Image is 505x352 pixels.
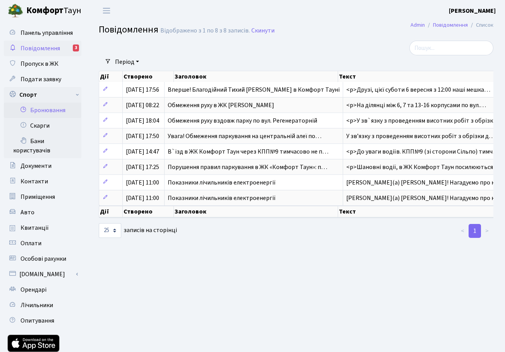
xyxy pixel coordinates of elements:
[338,206,500,217] th: Текст
[4,87,81,103] a: Спорт
[4,56,81,72] a: Пропуск в ЖК
[433,21,468,29] a: Повідомлення
[346,85,490,94] span: <p>Друзі, цієї суботи 6 вересня з 12:00 наші мешка…
[123,71,174,82] th: Створено
[21,316,54,325] span: Опитування
[21,301,53,309] span: Лічильники
[4,103,81,118] a: Бронювання
[168,132,321,140] span: Увага! Обмеження паркування на центральній алеї по…
[449,6,496,15] a: [PERSON_NAME]
[4,205,81,220] a: Авто
[411,21,425,29] a: Admin
[21,177,48,186] span: Контакти
[99,71,123,82] th: Дії
[126,147,159,156] span: [DATE] 14:47
[4,267,81,282] a: [DOMAIN_NAME]
[168,147,328,156] span: В`їзд в ЖК Комфорт Таун через КПП№9 тимчасово не п…
[168,101,274,109] span: Обмеження руху в ЖК [PERSON_NAME]
[4,282,81,297] a: Орендарі
[99,206,123,217] th: Дії
[251,27,275,34] a: Скинути
[126,178,159,187] span: [DATE] 11:00
[4,313,81,328] a: Опитування
[160,27,250,34] div: Відображено з 1 по 8 з 8 записів.
[4,158,81,174] a: Документи
[4,236,81,251] a: Оплати
[4,174,81,189] a: Контакти
[346,132,495,140] span: У звʼязку з проведенням висотних робіт з обрізки д…
[409,41,493,55] input: Пошук...
[21,285,46,294] span: Орендарі
[26,4,64,17] b: Комфорт
[4,297,81,313] a: Лічильники
[126,132,159,140] span: [DATE] 17:50
[126,163,159,171] span: [DATE] 17:25
[168,85,340,94] span: Вперше! Благодійний Тихий [PERSON_NAME] в Комфорт Тауні
[21,29,73,37] span: Панель управління
[21,75,61,84] span: Подати заявку
[21,224,49,232] span: Квитанції
[21,44,60,53] span: Повідомлення
[8,3,23,19] img: logo.png
[468,21,493,29] li: Список
[4,72,81,87] a: Подати заявку
[99,223,121,238] select: записів на сторінці
[4,41,81,56] a: Повідомлення3
[73,44,79,51] div: 3
[449,7,496,15] b: [PERSON_NAME]
[174,71,338,82] th: Заголовок
[168,163,327,171] span: Порушення правил паркування в ЖК «Комфорт Таун»: п…
[4,220,81,236] a: Квитанції
[126,116,159,125] span: [DATE] 18:04
[126,101,159,109] span: [DATE] 08:22
[338,71,500,82] th: Текст
[4,251,81,267] a: Особові рахунки
[97,4,116,17] button: Переключити навігацію
[99,223,177,238] label: записів на сторінці
[174,206,338,217] th: Заголовок
[469,224,481,238] a: 1
[168,194,276,202] span: Показники лічильників електроенергії
[21,193,55,201] span: Приміщення
[112,55,142,68] a: Період
[4,118,81,133] a: Скарги
[346,116,499,125] span: <p>У зв`язку з проведенням висотних робіт з обрізк…
[123,206,174,217] th: Створено
[21,255,66,263] span: Особові рахунки
[99,23,158,36] span: Повідомлення
[168,116,317,125] span: Обмеження руху вздовж парку по вул. Регенераторній
[346,101,486,109] span: <p>На ділянці між 6, 7 та 13-16 корпусами по вул.…
[4,189,81,205] a: Приміщення
[4,25,81,41] a: Панель управління
[168,178,276,187] span: Показники лічильників електроенергії
[21,239,41,248] span: Оплати
[346,178,501,187] span: [PERSON_NAME](а) [PERSON_NAME]! Нагадуємо про н…
[21,162,52,170] span: Документи
[21,60,58,68] span: Пропуск в ЖК
[126,85,159,94] span: [DATE] 17:56
[21,208,34,217] span: Авто
[399,17,505,33] nav: breadcrumb
[126,194,159,202] span: [DATE] 11:00
[4,133,81,158] a: Бани користувачів
[26,4,81,17] span: Таун
[346,147,499,156] span: <p>До уваги водіїв. КПП№9 (зі сторони Сільпо) тимч…
[346,194,501,202] span: [PERSON_NAME](а) [PERSON_NAME]! Нагадуємо про н…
